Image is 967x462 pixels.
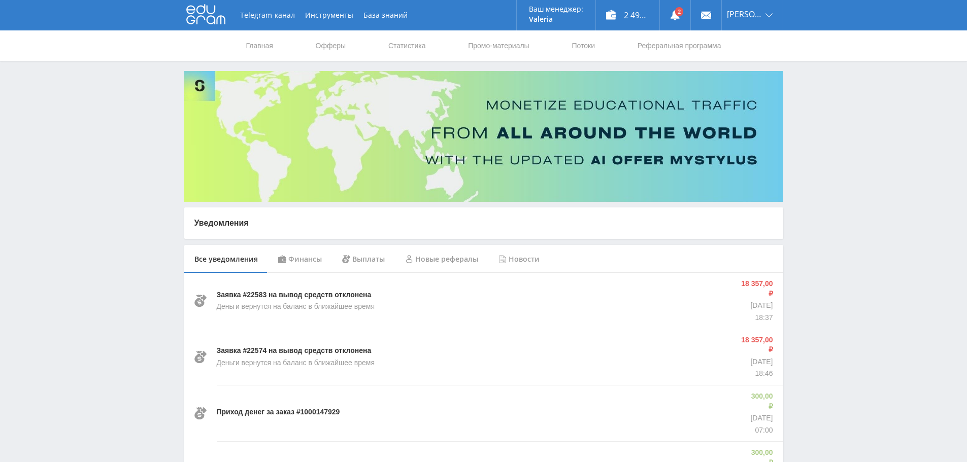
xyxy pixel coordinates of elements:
p: 18:46 [740,369,773,379]
p: Уведомления [194,218,773,229]
p: 300,00 ₽ [748,392,773,411]
p: Заявка #22574 на вывод средств отклонена [217,346,372,356]
p: Ваш менеджер: [529,5,583,13]
p: 07:00 [748,425,773,436]
div: Новости [488,245,550,273]
img: Banner [184,71,783,202]
div: Новые рефералы [395,245,488,273]
span: [PERSON_NAME] [727,10,762,18]
div: Финансы [268,245,332,273]
a: Офферы [315,30,347,61]
p: Приход денег за заказ #1000147929 [217,407,340,417]
a: Главная [245,30,274,61]
a: Реферальная программа [637,30,722,61]
p: [DATE] [740,301,773,311]
p: [DATE] [740,357,773,367]
p: Valeria [529,15,583,23]
p: [DATE] [748,413,773,423]
p: Деньги вернутся на баланс в ближайшее время [217,302,375,312]
div: Все уведомления [184,245,268,273]
p: 18 357,00 ₽ [740,335,773,355]
a: Статистика [387,30,427,61]
p: 18 357,00 ₽ [740,279,773,299]
a: Потоки [571,30,596,61]
a: Промо-материалы [467,30,530,61]
p: Деньги вернутся на баланс в ближайшее время [217,358,375,368]
div: Выплаты [332,245,395,273]
p: 18:37 [740,313,773,323]
p: Заявка #22583 на вывод средств отклонена [217,290,372,300]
